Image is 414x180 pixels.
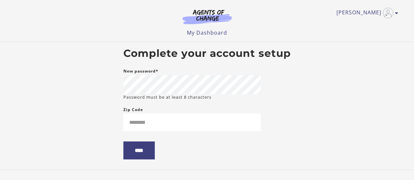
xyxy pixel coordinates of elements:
h2: Complete your account setup [123,47,291,60]
label: Zip Code [123,106,143,114]
a: Toggle menu [336,8,395,18]
a: My Dashboard [187,29,227,36]
img: Agents of Change Logo [176,9,239,24]
label: New password* [123,67,158,75]
small: Password must be at least 8 characters [123,94,211,100]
